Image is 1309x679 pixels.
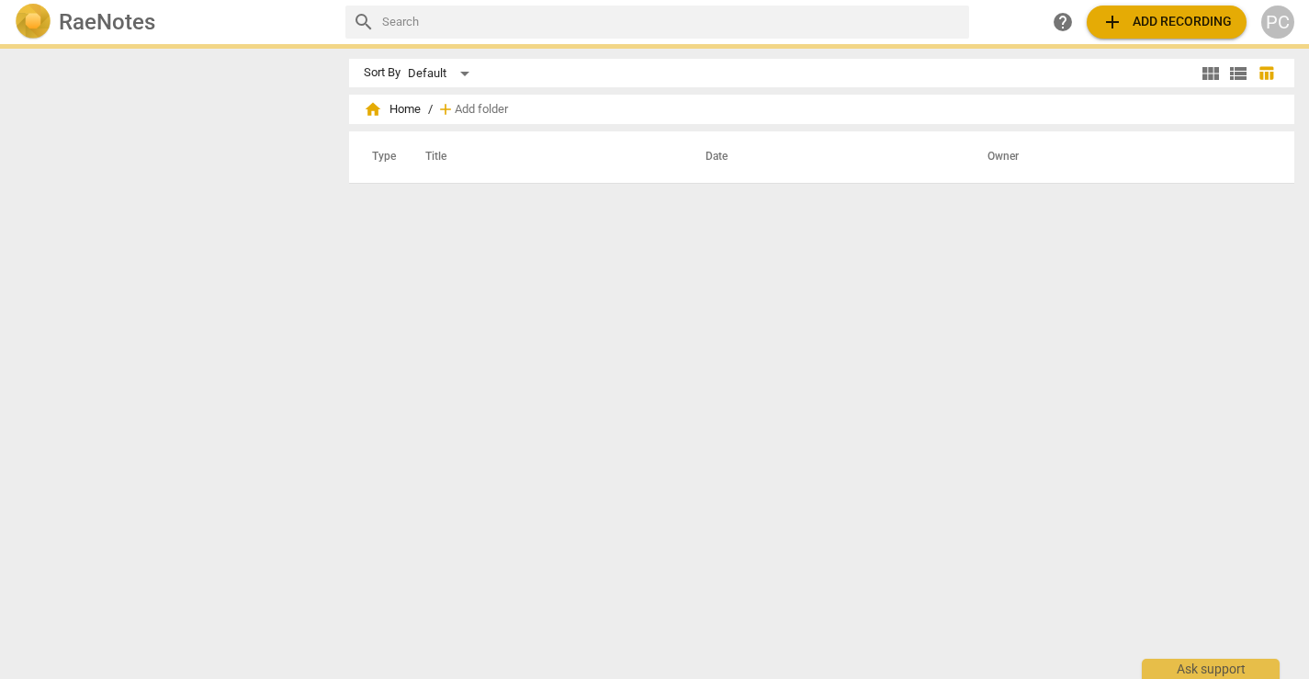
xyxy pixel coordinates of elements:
[1101,11,1123,33] span: add
[59,9,155,35] h2: RaeNotes
[353,11,375,33] span: search
[364,66,401,80] div: Sort By
[683,131,965,183] th: Date
[1046,6,1079,39] a: Help
[1052,11,1074,33] span: help
[357,131,403,183] th: Type
[1224,60,1252,87] button: List view
[15,4,51,40] img: Logo
[436,100,455,119] span: add
[15,4,331,40] a: LogoRaeNotes
[403,131,683,183] th: Title
[455,103,508,117] span: Add folder
[965,131,1275,183] th: Owner
[364,100,421,119] span: Home
[428,103,433,117] span: /
[1200,62,1222,85] span: view_module
[1252,60,1280,87] button: Table view
[1142,659,1280,679] div: Ask support
[1261,6,1294,39] button: PC
[1197,60,1224,87] button: Tile view
[1258,64,1275,82] span: table_chart
[1087,6,1247,39] button: Upload
[1227,62,1249,85] span: view_list
[408,59,476,88] div: Default
[382,7,962,37] input: Search
[364,100,382,119] span: home
[1101,11,1232,33] span: Add recording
